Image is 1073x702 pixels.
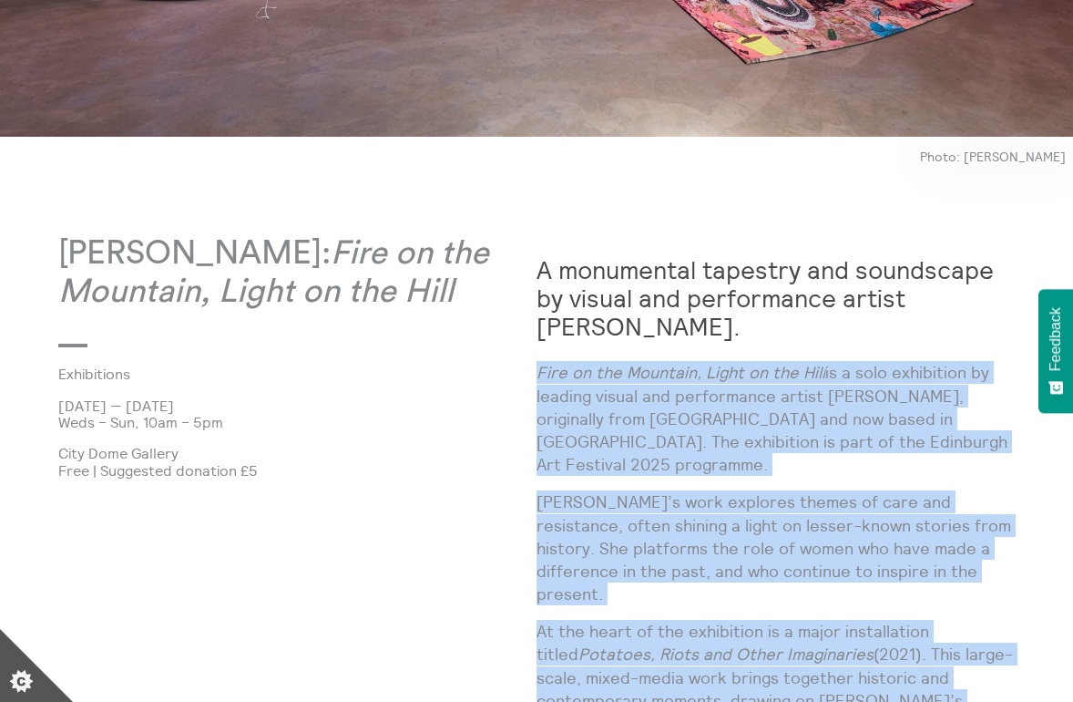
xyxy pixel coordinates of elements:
span: Feedback [1047,307,1064,371]
p: City Dome Gallery [58,445,536,461]
p: [PERSON_NAME]: [58,235,536,311]
strong: A monumental tapestry and soundscape by visual and performance artist [PERSON_NAME]. [536,254,994,342]
a: Exhibitions [58,366,507,382]
em: Potatoes, Riots and Other Imaginaries [578,644,874,665]
p: Free | Suggested donation £5 [58,462,536,479]
p: is a solo exhibition by leading visual and performance artist [PERSON_NAME], originally from [GEO... [536,361,1015,476]
p: [PERSON_NAME]’s work explores themes of care and resistance, often shining a light on lesser-know... [536,490,1015,605]
p: [DATE] — [DATE] [58,397,536,414]
button: Feedback - Show survey [1038,289,1073,413]
p: Weds – Sun, 10am – 5pm [58,414,536,430]
em: Fire on the Mountain, Light on the Hill [58,237,489,307]
em: Fire on the Mountain, Light on the Hill [536,362,825,383]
